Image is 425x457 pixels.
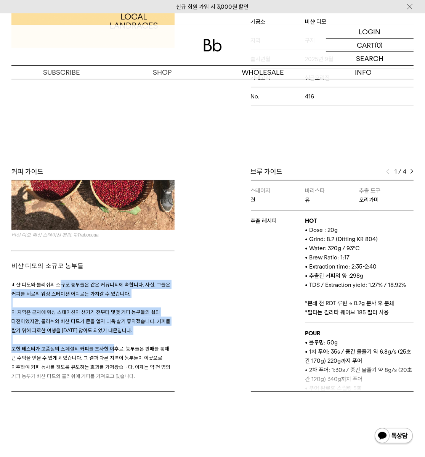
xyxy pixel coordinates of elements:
[305,93,314,100] span: 416
[356,52,383,65] p: SEARCH
[11,309,170,333] span: 이 지역은 근처에 워싱 스테이션이 생기기 전부터 몇몇 커피 농부들의 삶의 터전이었지만, 물리쉬와 비샨 디모가 문을 열자 더욱 살기 좋아졌습니다. 커피를 팔기 위해 피로한 여행...
[359,195,414,204] p: 오리가미
[213,66,313,79] p: WHOLESALE
[176,3,249,10] a: 신규 회원 가입 시 3,000원 할인
[375,39,383,51] p: (0)
[305,348,411,364] span: • 1차 푸어: 35s / 중간 물줄기 약 6.8g/s (25초 간 170g) 220g까지 푸어
[11,282,170,297] span: 비샨 디모와 물리쉬의 소규모 농부들은 같은 커뮤니티에 속합니다. 사실, 그들은 커피를 서로의 워싱 스테이션 어디로든 가져갈 수 있습니다.
[11,346,170,379] span: 또한 테스티가 고품질의 스페셜티 커피를 조사한 이후로, 농부들은 판매를 통해 큰 수익을 얻을 수 있게 되었습니다. 그 결과 다른 지역이 농부들이 이곳으로 이주하여 커피 농사를...
[374,427,414,446] img: 카카오톡 채널 1:1 채팅 버튼
[393,167,397,176] span: 1
[11,167,175,176] div: 커피 가이드
[305,236,378,243] span: • Grind: 8.2 (Ditting KR 804)
[251,167,414,176] div: 브루 가이드
[11,232,99,238] i: 비샨 디모 워싱 스테이션 전경. ©Traboccaa
[359,187,381,194] span: 추출 도구
[305,300,394,307] span: *분쇄 전 RDT 루틴 → 0.2g 분사 후 분쇄
[251,216,305,225] p: 추출 레시피
[326,39,414,52] a: CART (0)
[305,245,360,252] span: • Water: 320g / 93°C
[305,195,359,204] p: 유
[305,282,406,288] span: • TDS / Extraction yield: 1.27% / 18.92%
[305,254,350,261] span: • Brew Ratio: 1:17
[357,39,375,51] p: CART
[11,66,112,79] a: SUBSCRIBE
[251,195,305,204] p: 결
[359,25,381,38] p: LOGIN
[305,217,317,224] b: HOT
[204,39,222,51] img: 로고
[305,330,320,337] b: POUR
[11,262,83,269] span: 비샨 디모의 소규모 농부들
[403,167,406,176] span: 4
[398,167,401,176] span: /
[305,308,414,317] p: 필터는 칼리타 웨이브 185 필터 사용
[305,187,325,194] span: 바리스타
[313,66,414,79] p: INFO
[305,263,377,270] span: • Extraction time: 2:35-2:40
[305,227,338,233] span: • Dose : 20g
[251,93,305,100] span: No.
[305,272,363,279] span: • 추출된 커피의 양 :298g
[251,187,271,194] span: 스테이지
[112,66,213,79] a: SHOP
[305,339,338,346] span: • 블루밍: 50g
[326,25,414,39] a: LOGIN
